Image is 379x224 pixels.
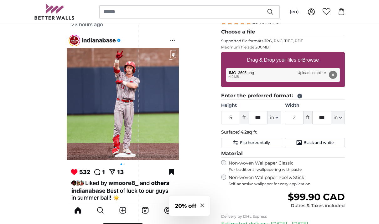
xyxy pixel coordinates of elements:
[221,92,345,100] legend: Enter the preferred format:
[334,115,338,121] span: in
[270,115,274,121] span: in
[267,111,281,125] button: in
[285,6,304,18] button: (en)
[288,191,345,203] span: $99.90 CAD
[221,150,345,158] legend: Material
[302,58,319,63] u: Browse
[221,138,281,148] button: Flip horizontally
[245,54,321,67] label: Drag & Drop your files or
[239,130,257,135] span: 14.2sq ft
[221,28,345,36] legend: Choose a file
[240,111,249,125] span: ft
[34,4,75,20] img: Betterwalls
[229,182,345,187] span: Self-adhesive wallpaper for easy application
[304,111,312,125] span: ft
[285,138,345,148] button: Black and white
[221,130,345,136] p: Surface:
[221,214,345,219] p: Delivery by DHL Express
[285,103,345,109] label: Width
[229,175,345,187] label: Non-woven Wallpaper Peel & Stick
[240,140,270,145] span: Flip horizontally
[221,45,345,50] p: Maximum file size 200MB.
[229,160,345,172] label: Non-woven Wallpaper Classic
[288,203,345,209] div: Duties & Taxes included
[331,111,345,125] button: in
[304,140,334,145] span: Black and white
[221,103,281,109] label: Height
[221,39,345,44] p: Supported file formats JPG, PNG, TIFF, PDF
[229,167,345,172] span: For traditional wallpapering with paste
